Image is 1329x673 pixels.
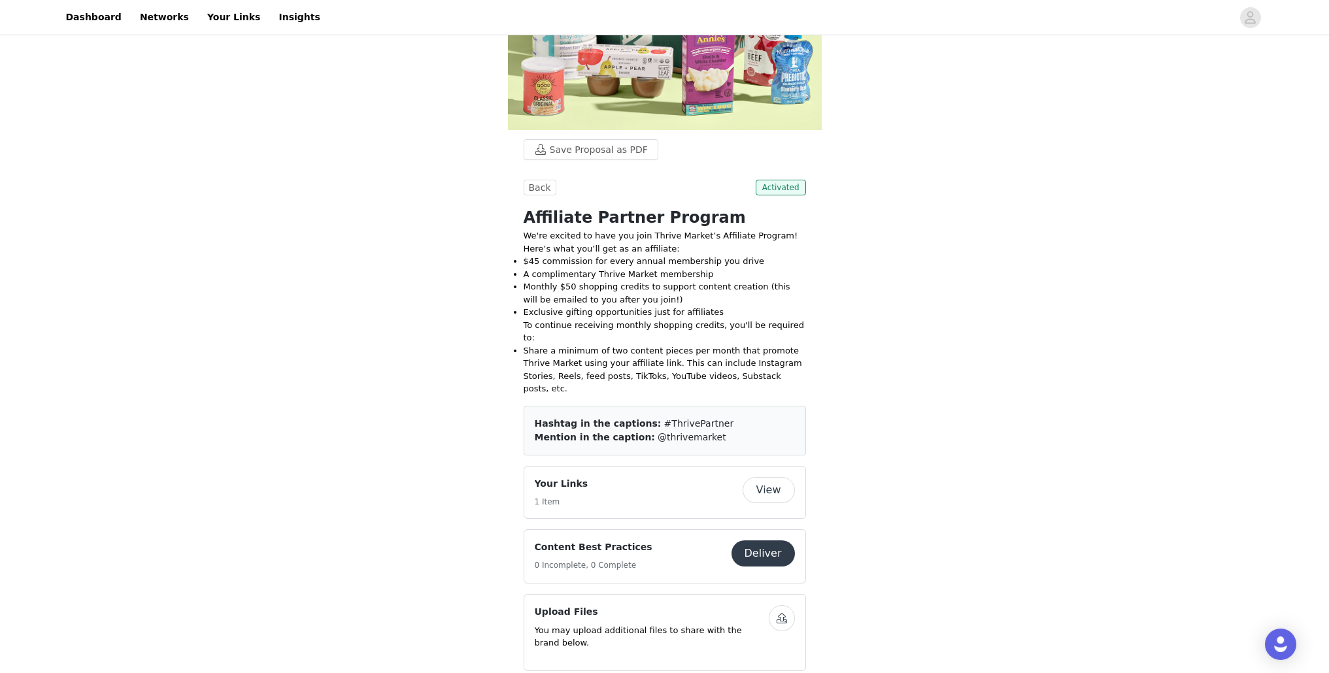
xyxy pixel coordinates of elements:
div: Content Best Practices [524,529,806,583]
li: Exclusive gifting opportunities just for affiliates [524,306,806,319]
a: Your Links [199,3,269,32]
div: avatar [1244,7,1256,28]
li: $45 commission for every annual membership you drive [524,255,806,268]
span: Mention in the caption: [535,432,655,442]
h5: 1 Item [535,496,588,508]
li: Monthly $50 shopping credits to support content creation (this will be emailed to you after you j... [524,280,806,306]
p: To continue receiving monthly shopping credits, you'll be required to: [524,319,806,344]
li: A complimentary Thrive Market membership [524,268,806,281]
h4: Your Links [535,477,588,491]
p: You may upload additional files to share with the brand below. [535,624,769,649]
h5: 0 Incomplete, 0 Complete [535,559,652,571]
li: Share a minimum of two content pieces per month that promote Thrive Market using your affiliate l... [524,344,806,395]
p: We're excited to have you join Thrive Market’s Affiliate Program! Here’s what you’ll get as an af... [524,229,806,255]
span: @thrivemarket [658,432,726,442]
h1: Affiliate Partner Program [524,206,806,229]
h4: Upload Files [535,605,769,619]
a: Insights [271,3,328,32]
span: Hashtag in the captions: [535,418,662,429]
button: Deliver [732,540,795,566]
button: Back [524,180,556,195]
span: #ThrivePartner [664,418,734,429]
div: Open Intercom Messenger [1265,629,1296,660]
button: Save Proposal as PDF [524,139,658,160]
h4: Content Best Practices [535,540,652,554]
span: Activated [756,180,806,195]
a: Networks [132,3,197,32]
a: Dashboard [58,3,129,32]
button: View [743,477,795,503]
